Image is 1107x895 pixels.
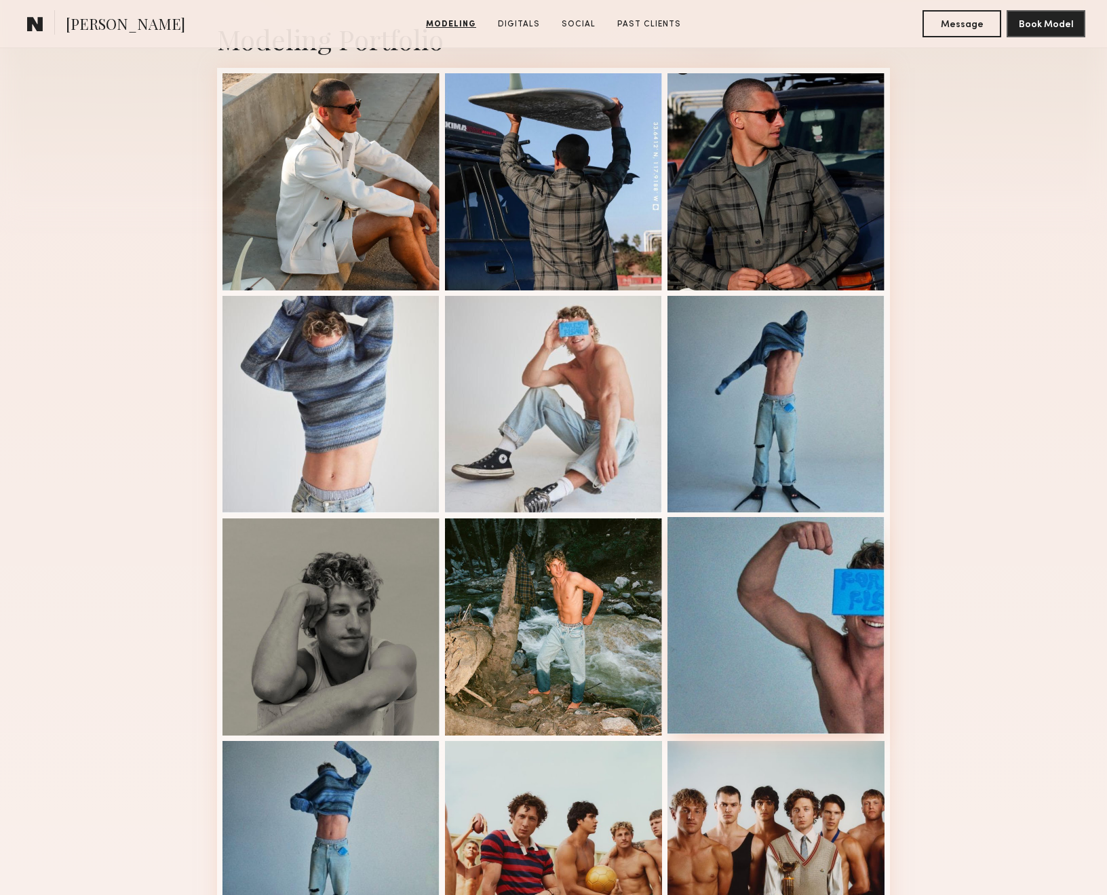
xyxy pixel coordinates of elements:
a: Past Clients [612,18,686,31]
button: Message [922,10,1001,37]
a: Modeling [421,18,482,31]
button: Book Model [1007,10,1085,37]
span: [PERSON_NAME] [66,14,185,37]
a: Book Model [1007,18,1085,29]
a: Social [556,18,601,31]
a: Digitals [492,18,545,31]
